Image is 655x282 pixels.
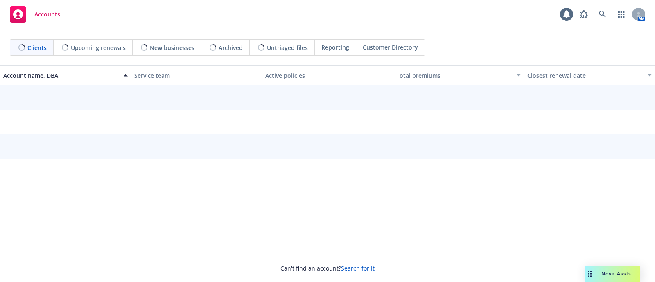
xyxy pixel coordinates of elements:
a: Accounts [7,3,63,26]
button: Total premiums [393,65,524,85]
span: Clients [27,43,47,52]
a: Report a Bug [576,6,592,23]
span: New businesses [150,43,194,52]
button: Closest renewal date [524,65,655,85]
button: Nova Assist [585,266,640,282]
span: Customer Directory [363,43,418,52]
span: Can't find an account? [280,264,375,273]
div: Drag to move [585,266,595,282]
button: Service team [131,65,262,85]
span: Archived [219,43,243,52]
span: Untriaged files [267,43,308,52]
a: Search [594,6,611,23]
span: Upcoming renewals [71,43,126,52]
div: Active policies [265,71,390,80]
div: Service team [134,71,259,80]
div: Total premiums [396,71,512,80]
span: Reporting [321,43,349,52]
div: Closest renewal date [527,71,643,80]
span: Nova Assist [601,270,634,277]
div: Account name, DBA [3,71,119,80]
span: Accounts [34,11,60,18]
button: Active policies [262,65,393,85]
a: Switch app [613,6,630,23]
a: Search for it [341,264,375,272]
